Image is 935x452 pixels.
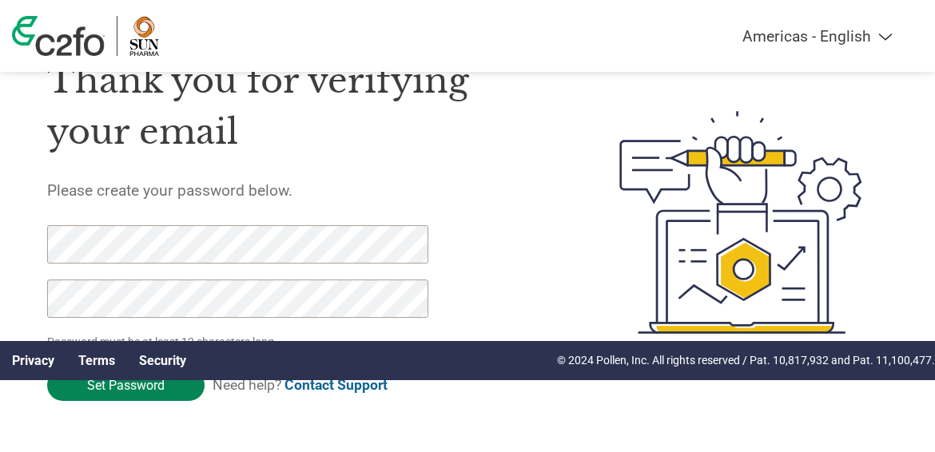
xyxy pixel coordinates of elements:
[78,353,115,368] a: Terms
[594,32,889,413] img: create-password
[557,352,935,369] p: © 2024 Pollen, Inc. All rights reserved / Pat. 10,817,932 and Pat. 11,100,477.
[47,334,431,351] p: Password must be at least 12 characters long
[129,16,159,56] img: Sun Pharma
[12,353,54,368] a: Privacy
[47,370,205,401] input: Set Password
[12,16,105,56] img: c2fo logo
[284,377,388,393] a: Contact Support
[213,377,388,393] span: Need help?
[139,353,186,368] a: Security
[47,181,552,200] h5: Please create your password below.
[47,55,552,158] h1: Thank you for verifying your email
